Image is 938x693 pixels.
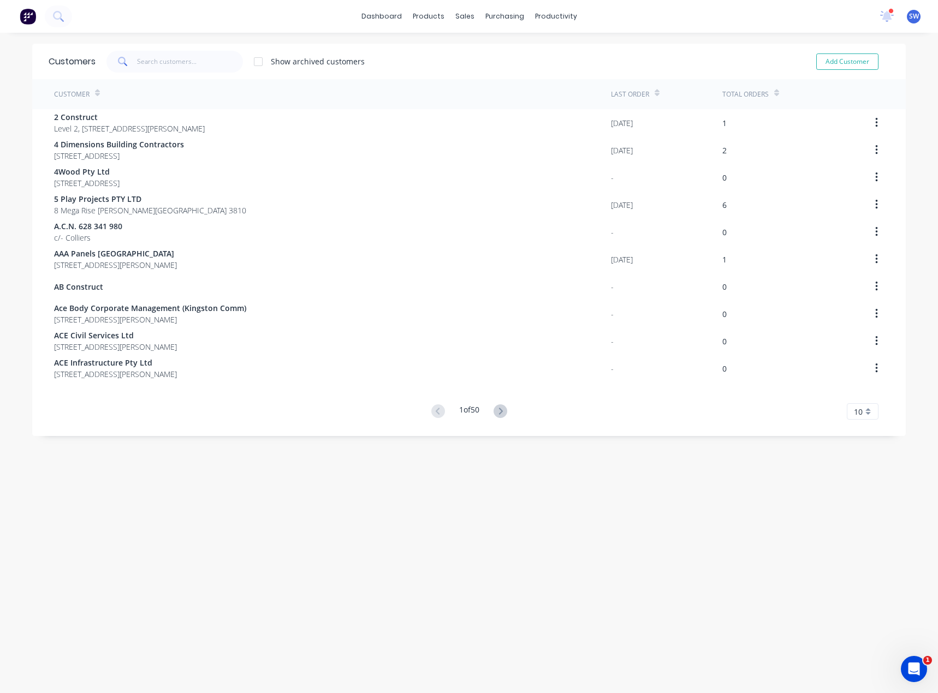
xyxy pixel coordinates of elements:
span: [STREET_ADDRESS][PERSON_NAME] [54,259,177,271]
div: Total Orders [722,89,769,99]
div: - [611,281,614,292]
span: [STREET_ADDRESS][PERSON_NAME] [54,341,177,353]
span: ACE Civil Services Ltd [54,330,177,341]
div: 0 [722,363,727,374]
div: sales [450,8,480,25]
div: - [611,226,614,238]
span: A.C.N. 628 341 980 [54,220,122,232]
div: 1 [722,254,727,265]
div: 0 [722,336,727,347]
button: Add Customer [816,53,878,70]
div: - [611,336,614,347]
div: 1 [722,117,727,129]
span: 8 Mega Rise [PERSON_NAME][GEOGRAPHIC_DATA] 3810 [54,205,246,216]
span: c/- Colliers [54,232,122,243]
span: 4 Dimensions Building Contractors [54,139,184,150]
div: [DATE] [611,254,633,265]
span: [STREET_ADDRESS][PERSON_NAME] [54,314,246,325]
div: Show archived customers [271,56,365,67]
div: productivity [530,8,583,25]
div: [DATE] [611,199,633,211]
span: 1 [923,656,932,665]
div: - [611,172,614,183]
input: Search customers... [137,51,244,73]
span: 4Wood Pty Ltd [54,166,120,177]
div: products [407,8,450,25]
div: [DATE] [611,117,633,129]
div: 0 [722,308,727,320]
span: 10 [854,406,863,417]
span: [STREET_ADDRESS][PERSON_NAME] [54,368,177,380]
div: Customers [49,55,96,68]
span: 5 Play Projects PTY LTD [54,193,246,205]
img: Factory [20,8,36,25]
span: 2 Construct [54,111,205,123]
div: purchasing [480,8,530,25]
div: 0 [722,281,727,292]
div: Last Order [611,89,649,99]
span: Ace Body Corporate Management (Kingston Comm) [54,302,246,314]
div: 1 of 50 [459,404,479,420]
div: 0 [722,226,727,238]
a: dashboard [356,8,407,25]
div: - [611,308,614,320]
div: [DATE] [611,145,633,156]
span: Level 2, [STREET_ADDRESS][PERSON_NAME] [54,123,205,134]
iframe: Intercom live chat [901,656,927,682]
span: [STREET_ADDRESS] [54,150,184,162]
div: 0 [722,172,727,183]
div: 6 [722,199,727,211]
span: AB Construct [54,281,103,292]
span: AAA Panels [GEOGRAPHIC_DATA] [54,248,177,259]
div: - [611,363,614,374]
span: SW [909,11,919,21]
div: 2 [722,145,727,156]
span: ACE Infrastructure Pty Ltd [54,357,177,368]
span: [STREET_ADDRESS] [54,177,120,189]
div: Customer [54,89,90,99]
